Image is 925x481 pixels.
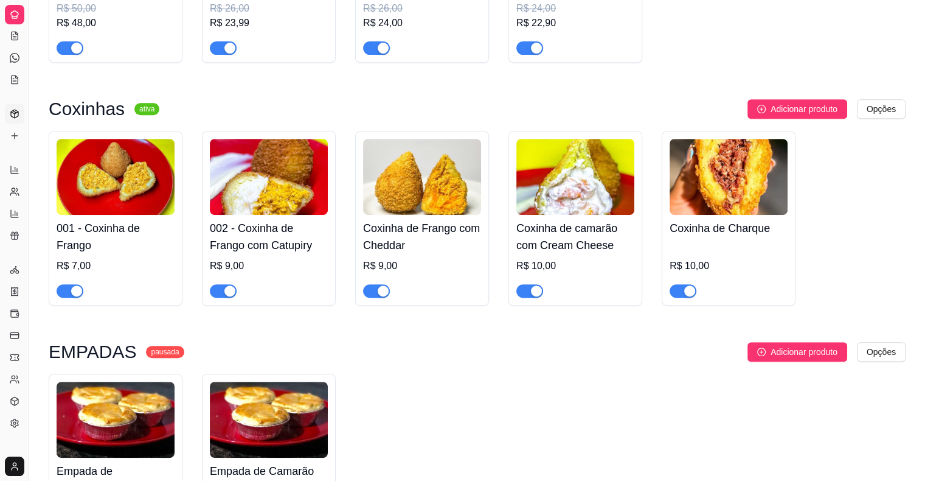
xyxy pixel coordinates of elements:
img: product-image [210,382,328,458]
button: Adicionar produto [747,99,847,119]
h4: 001 - Coxinha de Frango [57,220,175,254]
span: Adicionar produto [771,102,837,116]
h4: 002 - Coxinha de Frango com Catupiry [210,220,328,254]
h4: Empada de Camarão [210,463,328,480]
h4: Coxinha de camarão com Cream Cheese [516,220,634,254]
img: product-image [57,139,175,215]
h4: Coxinha de Frango com Cheddar [363,220,481,254]
span: plus-circle [757,105,766,113]
sup: pausada [146,346,184,358]
div: R$ 48,00 [57,16,175,30]
div: R$ 26,00 [210,1,328,16]
div: R$ 24,00 [516,1,634,16]
h4: Coxinha de Charque [670,220,788,237]
div: R$ 26,00 [363,1,481,16]
sup: ativa [134,103,159,115]
div: R$ 9,00 [363,259,481,273]
div: R$ 22,90 [516,16,634,30]
h3: Coxinhas [49,102,125,116]
h3: EMPADAS [49,345,136,359]
div: R$ 10,00 [516,259,634,273]
img: product-image [516,139,634,215]
span: Opções [867,102,896,116]
span: Opções [867,345,896,359]
div: R$ 10,00 [670,259,788,273]
div: R$ 50,00 [57,1,175,16]
img: product-image [670,139,788,215]
div: R$ 23,99 [210,16,328,30]
img: product-image [363,139,481,215]
div: R$ 7,00 [57,259,175,273]
button: Adicionar produto [747,342,847,362]
div: R$ 24,00 [363,16,481,30]
button: Opções [857,342,906,362]
span: plus-circle [757,348,766,356]
img: product-image [210,139,328,215]
span: Adicionar produto [771,345,837,359]
button: Opções [857,99,906,119]
div: R$ 9,00 [210,259,328,273]
img: product-image [57,382,175,458]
